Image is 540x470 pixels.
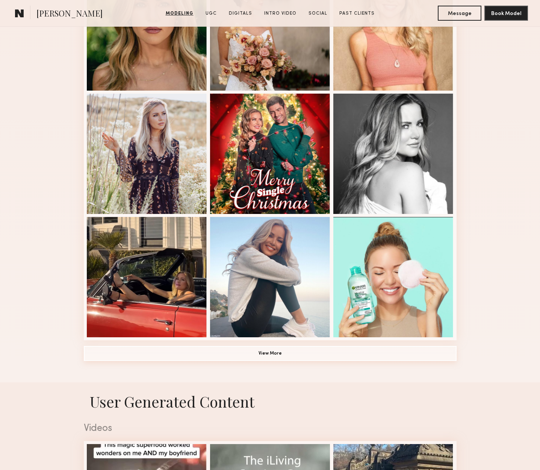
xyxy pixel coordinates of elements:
[203,10,220,17] a: UGC
[261,10,299,17] a: Intro Video
[78,391,463,411] h1: User Generated Content
[484,10,528,16] a: Book Model
[484,6,528,21] button: Book Model
[306,10,330,17] a: Social
[336,10,378,17] a: Past Clients
[36,8,103,21] span: [PERSON_NAME]
[84,424,457,434] div: Videos
[163,10,197,17] a: Modeling
[226,10,255,17] a: Digitals
[438,6,481,21] button: Message
[84,346,457,361] button: View More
